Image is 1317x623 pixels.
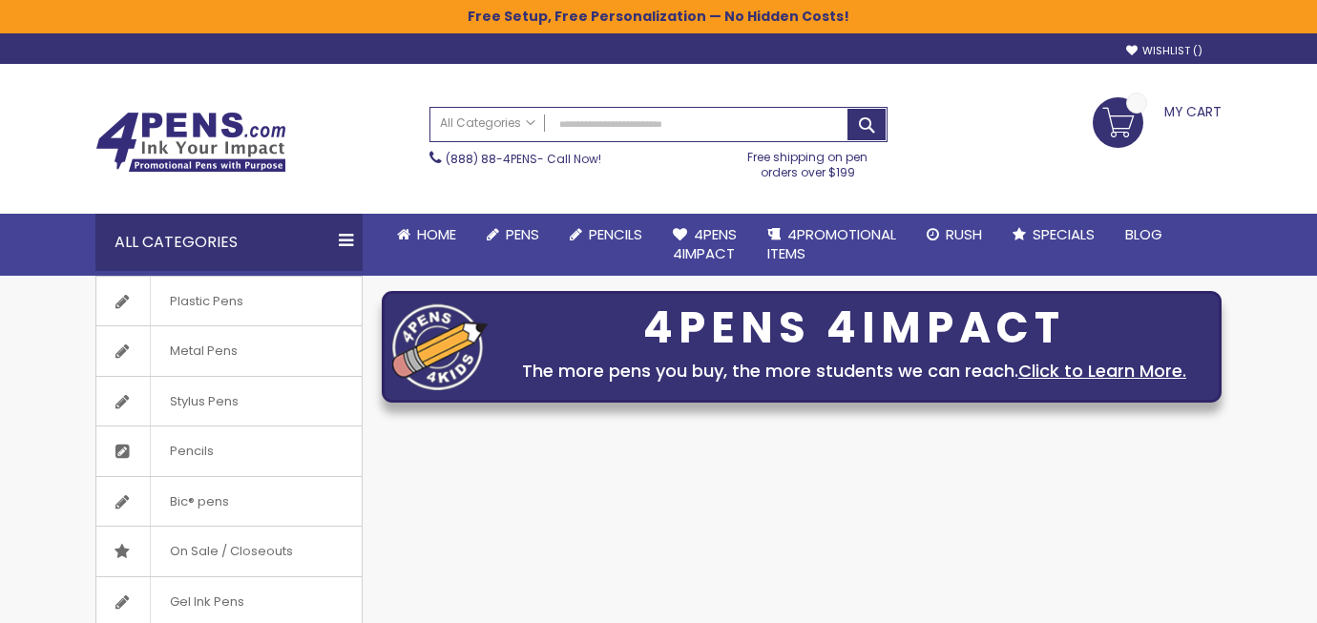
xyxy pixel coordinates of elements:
a: Specials [997,214,1110,256]
a: Home [382,214,471,256]
span: - Call Now! [446,151,601,167]
a: Pencils [96,426,362,476]
span: All Categories [440,115,535,131]
a: 4Pens4impact [658,214,752,276]
span: Pens [506,224,539,244]
div: 4PENS 4IMPACT [497,308,1211,348]
a: Rush [911,214,997,256]
a: Click to Learn More. [1018,359,1186,383]
span: Plastic Pens [150,277,262,326]
span: Pencils [589,224,642,244]
div: Free shipping on pen orders over $199 [728,142,888,180]
span: 4Pens 4impact [673,224,737,263]
span: Bic® pens [150,477,248,527]
a: Pens [471,214,554,256]
div: The more pens you buy, the more students we can reach. [497,358,1211,384]
a: Pencils [554,214,658,256]
img: four_pen_logo.png [392,303,488,390]
span: Metal Pens [150,326,257,376]
a: All Categories [430,108,545,139]
span: Pencils [150,426,233,476]
a: Wishlist [1126,44,1202,58]
a: On Sale / Closeouts [96,527,362,576]
div: All Categories [95,214,363,271]
a: 4PROMOTIONALITEMS [752,214,911,276]
span: Stylus Pens [150,377,258,426]
span: Blog [1125,224,1162,244]
a: Bic® pens [96,477,362,527]
span: Specials [1033,224,1095,244]
span: On Sale / Closeouts [150,527,312,576]
span: Home [417,224,456,244]
img: 4Pens Custom Pens and Promotional Products [95,112,286,173]
a: Plastic Pens [96,277,362,326]
a: Metal Pens [96,326,362,376]
a: Stylus Pens [96,377,362,426]
span: Rush [946,224,982,244]
span: 4PROMOTIONAL ITEMS [767,224,896,263]
a: (888) 88-4PENS [446,151,537,167]
a: Blog [1110,214,1178,256]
